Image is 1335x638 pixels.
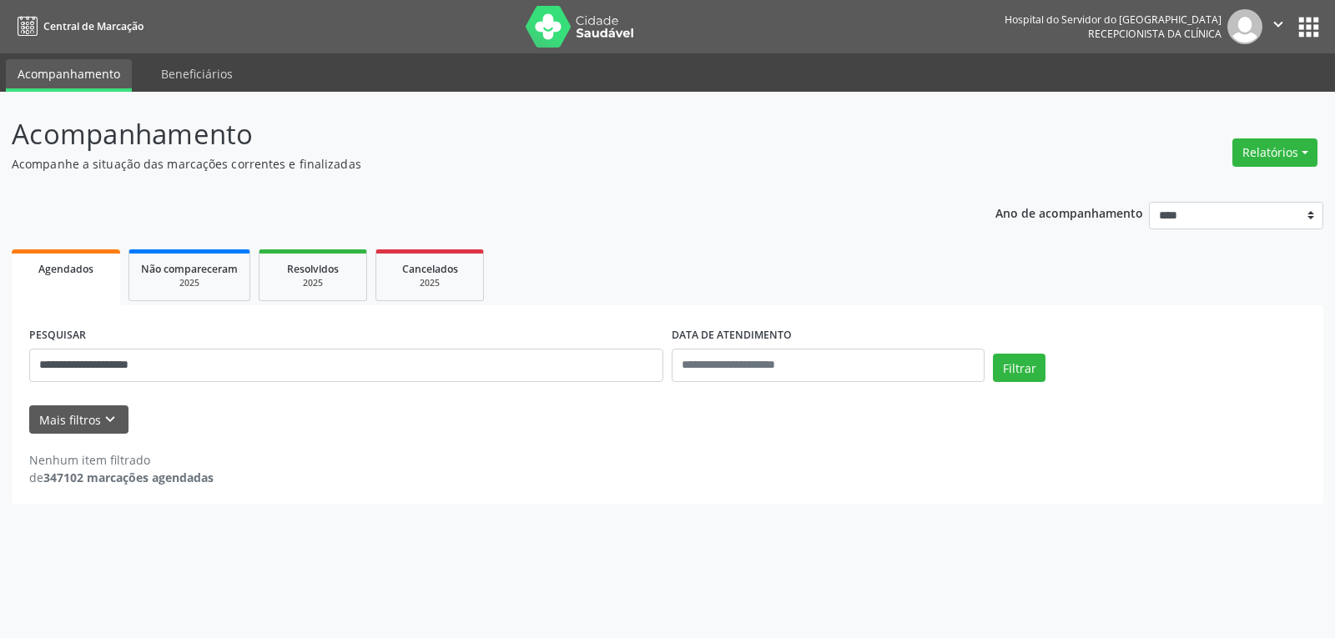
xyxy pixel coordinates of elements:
span: Central de Marcação [43,19,144,33]
span: Não compareceram [141,262,238,276]
img: img [1227,9,1262,44]
button: Relatórios [1232,138,1317,167]
a: Acompanhamento [6,59,132,92]
span: Agendados [38,262,93,276]
p: Ano de acompanhamento [995,202,1143,223]
i:  [1269,15,1287,33]
div: Nenhum item filtrado [29,451,214,469]
span: Recepcionista da clínica [1088,27,1222,41]
button: apps [1294,13,1323,42]
a: Central de Marcação [12,13,144,40]
div: 2025 [388,277,471,289]
button: Mais filtroskeyboard_arrow_down [29,405,128,435]
label: PESQUISAR [29,323,86,349]
i: keyboard_arrow_down [101,410,119,429]
button: Filtrar [993,354,1045,382]
div: Hospital do Servidor do [GEOGRAPHIC_DATA] [1005,13,1222,27]
a: Beneficiários [149,59,244,88]
span: Cancelados [402,262,458,276]
button:  [1262,9,1294,44]
div: 2025 [141,277,238,289]
label: DATA DE ATENDIMENTO [672,323,792,349]
strong: 347102 marcações agendadas [43,470,214,485]
p: Acompanhe a situação das marcações correntes e finalizadas [12,155,929,173]
div: de [29,469,214,486]
span: Resolvidos [287,262,339,276]
div: 2025 [271,277,355,289]
p: Acompanhamento [12,113,929,155]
